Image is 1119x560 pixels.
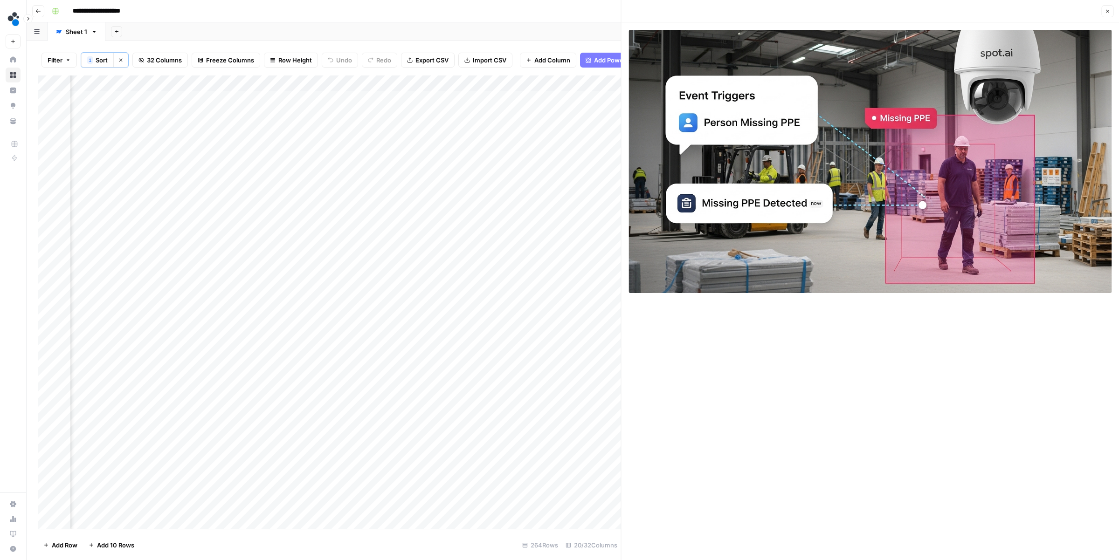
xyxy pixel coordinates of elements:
button: Add Row [38,538,83,553]
a: Sheet 1 [48,22,105,41]
a: Usage [6,512,21,526]
span: Add Column [534,55,570,65]
div: 1 [87,56,93,64]
a: Your Data [6,114,21,129]
button: Help + Support [6,541,21,556]
a: Learning Hub [6,526,21,541]
span: Export CSV [415,55,449,65]
span: Add 10 Rows [97,540,134,550]
a: Insights [6,83,21,98]
a: Home [6,52,21,67]
button: 32 Columns [132,53,188,68]
span: Redo [376,55,391,65]
span: Import CSV [473,55,506,65]
span: Add Power Agent [594,55,645,65]
a: Settings [6,497,21,512]
button: Freeze Columns [192,53,260,68]
img: Row/Cell [629,30,1112,293]
button: Add Column [520,53,576,68]
span: Filter [48,55,62,65]
span: 32 Columns [147,55,182,65]
span: Undo [336,55,352,65]
span: 1 [89,56,91,64]
button: Workspace: spot.ai [6,7,21,31]
button: Redo [362,53,397,68]
a: Opportunities [6,98,21,113]
img: spot.ai Logo [6,11,22,27]
span: Add Row [52,540,77,550]
span: Row Height [278,55,312,65]
span: Freeze Columns [206,55,254,65]
div: 264 Rows [518,538,562,553]
button: 1Sort [81,53,113,68]
button: Undo [322,53,358,68]
span: Sort [96,55,108,65]
a: Browse [6,68,21,82]
div: 20/32 Columns [562,538,621,553]
button: Add 10 Rows [83,538,140,553]
div: Sheet 1 [66,27,87,36]
button: Import CSV [458,53,512,68]
button: Add Power Agent [580,53,650,68]
button: Filter [41,53,77,68]
button: Export CSV [401,53,455,68]
button: Row Height [264,53,318,68]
